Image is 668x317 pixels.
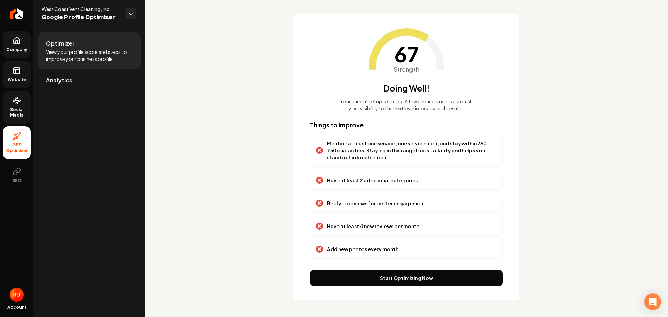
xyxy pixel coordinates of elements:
a: Company [3,31,31,58]
span: Google Profile Optimizer [42,13,120,22]
button: Start Optimizing Now [310,270,503,286]
span: Strength [393,64,419,74]
p: Have at least 4 new reviews per month [327,223,419,230]
span: Account [7,304,26,310]
span: Website [5,77,29,82]
img: Rebolt Logo [10,8,23,19]
button: Open user button [10,288,24,302]
span: 67 [394,43,419,64]
div: Open Intercom Messenger [644,293,661,310]
button: SEO [3,162,31,189]
span: Social Media [3,107,31,118]
a: Analytics [38,69,141,92]
span: Optimizer [46,39,75,48]
span: SEO [9,178,24,183]
span: View your profile score and steps to improve your business profile [46,48,132,62]
img: Roberto Osorio [10,288,24,302]
p: Reply to reviews for better engagement [327,200,426,207]
span: Analytics [46,76,72,85]
p: Your current setup is strong. A few enhancements can push your visibility to the next level in lo... [340,98,473,112]
a: Social Media [3,91,31,124]
span: Company [3,47,30,53]
span: West Coast Vent Cleaning, Inc. [42,6,120,13]
p: Add new photos every month [327,246,398,253]
p: Mention at least one service, one service area, and stay within 250-750 characters. Staying in th... [327,140,497,161]
p: Have at least 2 additional categories [327,177,418,184]
span: GBP Optimizer [3,142,31,153]
span: Things to improve [310,121,364,129]
a: Website [3,61,31,88]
